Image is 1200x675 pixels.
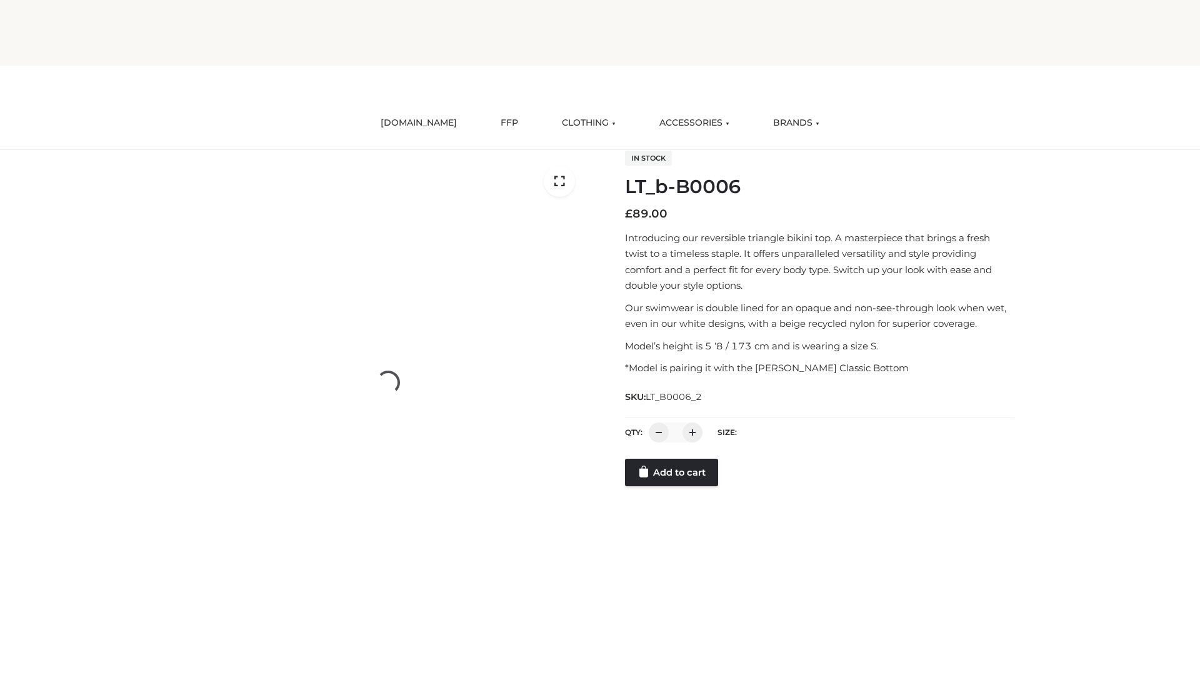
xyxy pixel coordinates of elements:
p: Introducing our reversible triangle bikini top. A masterpiece that brings a fresh twist to a time... [625,230,1014,294]
label: QTY: [625,427,642,437]
label: Size: [717,427,737,437]
p: Model’s height is 5 ‘8 / 173 cm and is wearing a size S. [625,338,1014,354]
a: FFP [491,109,527,137]
span: £ [625,207,632,221]
a: Add to cart [625,459,718,486]
span: SKU: [625,389,703,404]
a: CLOTHING [552,109,625,137]
a: BRANDS [764,109,829,137]
a: ACCESSORIES [650,109,739,137]
bdi: 89.00 [625,207,667,221]
span: LT_B0006_2 [646,391,702,402]
h1: LT_b-B0006 [625,176,1014,198]
p: Our swimwear is double lined for an opaque and non-see-through look when wet, even in our white d... [625,300,1014,332]
a: [DOMAIN_NAME] [371,109,466,137]
span: In stock [625,151,672,166]
p: *Model is pairing it with the [PERSON_NAME] Classic Bottom [625,360,1014,376]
